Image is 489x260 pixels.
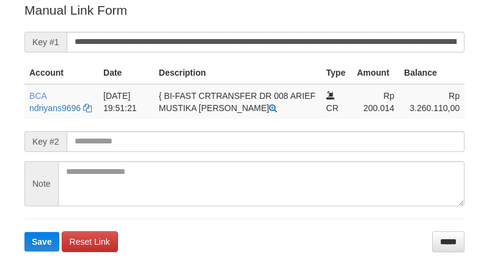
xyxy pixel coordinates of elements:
td: Rp 200.014 [352,84,399,119]
th: Description [154,62,322,84]
span: Key #2 [24,131,67,152]
p: Manual Link Form [24,1,465,19]
th: Balance [399,62,465,84]
th: Account [24,62,98,84]
button: Save [24,232,59,251]
span: Save [32,237,52,247]
td: [DATE] 19:51:21 [98,84,154,119]
th: Type [322,62,352,84]
a: Copy ndriyans9696 to clipboard [83,103,92,113]
td: Rp 3.260.110,00 [399,84,465,119]
th: Date [98,62,154,84]
a: ndriyans9696 [29,103,81,113]
td: { BI-FAST CRTRANSFER DR 008 ARIEF MUSTIKA [PERSON_NAME] [154,84,322,119]
th: Amount [352,62,399,84]
span: Note [24,161,58,206]
span: BCA [29,91,46,101]
span: CR [326,103,339,113]
a: Reset Link [62,231,118,252]
span: Reset Link [70,237,110,247]
span: Key #1 [24,32,67,52]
